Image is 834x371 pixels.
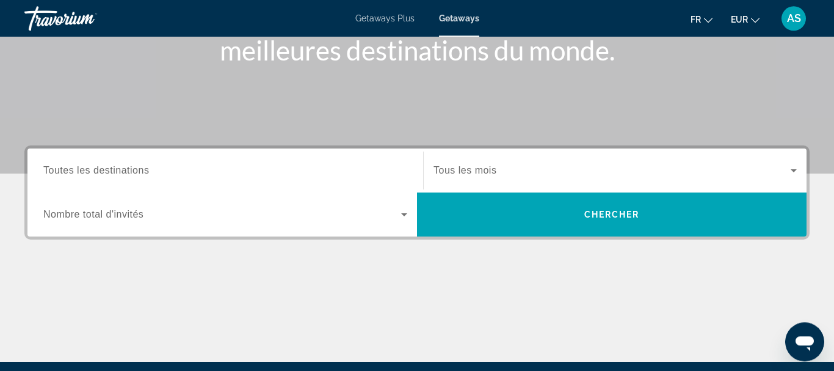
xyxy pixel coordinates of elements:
div: Search widget [27,149,807,237]
span: Nombre total d'invités [43,209,143,219]
button: Change language [691,10,713,28]
a: Getaways Plus [355,13,415,23]
span: fr [691,15,701,24]
span: Chercher [584,210,640,219]
a: Getaways [439,13,479,23]
button: Change currency [731,10,760,28]
span: Toutes les destinations [43,165,149,175]
span: Tous les mois [433,165,496,175]
span: EUR [731,15,748,24]
a: Travorium [24,2,147,34]
button: Chercher [417,193,807,237]
button: User Menu [778,6,810,31]
span: AS [787,12,801,24]
iframe: Bouton de lancement de la fenêtre de messagerie [785,322,824,361]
